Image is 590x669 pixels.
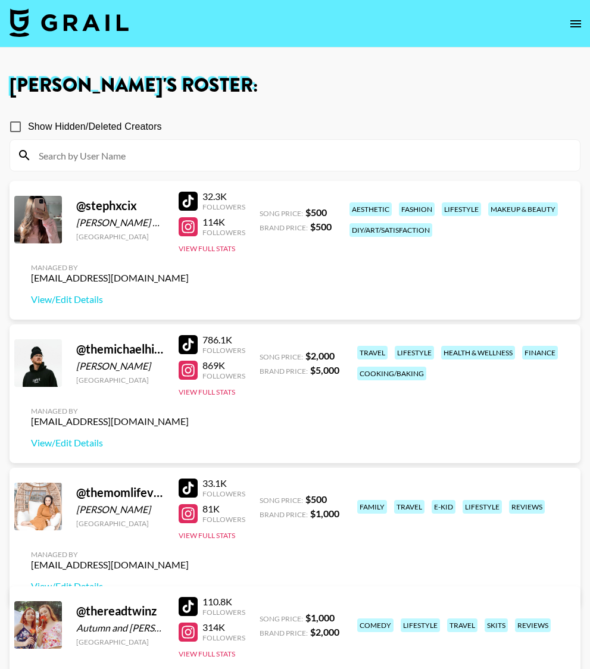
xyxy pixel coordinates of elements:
div: @ themomlifevlogs [76,485,164,500]
div: [PERSON_NAME] [76,360,164,372]
div: health & wellness [441,346,515,359]
div: Followers [202,515,245,524]
div: reviews [515,618,551,632]
button: View Full Stats [179,531,235,540]
div: 786.1K [202,334,245,346]
div: [GEOGRAPHIC_DATA] [76,232,164,241]
div: lifestyle [442,202,481,216]
span: Song Price: [260,614,303,623]
div: comedy [357,618,394,632]
span: Song Price: [260,496,303,505]
input: Search by User Name [32,146,573,165]
div: 314K [202,621,245,633]
div: diy/art/satisfaction [349,223,432,237]
div: 33.1K [202,477,245,489]
div: [PERSON_NAME] [76,504,164,515]
div: Autumn and [PERSON_NAME] [76,622,164,634]
span: Brand Price: [260,629,308,637]
span: Brand Price: [260,367,308,376]
div: lifestyle [401,618,440,632]
div: Managed By [31,550,189,559]
div: [EMAIL_ADDRESS][DOMAIN_NAME] [31,559,189,571]
div: Followers [202,371,245,380]
div: Followers [202,346,245,355]
button: View Full Stats [179,387,235,396]
strong: $ 1,000 [305,612,335,623]
span: Show Hidden/Deleted Creators [28,120,162,134]
a: View/Edit Details [31,437,189,449]
span: Brand Price: [260,510,308,519]
div: 110.8K [202,596,245,608]
button: open drawer [564,12,588,36]
div: @ themichaelhickey [76,342,164,357]
span: Song Price: [260,209,303,218]
a: View/Edit Details [31,580,189,592]
div: 869K [202,359,245,371]
div: @ stephxcix [76,198,164,213]
div: cooking/baking [357,367,426,380]
div: skits [485,618,508,632]
div: 81K [202,503,245,515]
div: aesthetic [349,202,392,216]
div: reviews [509,500,545,514]
div: [EMAIL_ADDRESS][DOMAIN_NAME] [31,415,189,427]
strong: $ 500 [305,493,327,505]
div: [GEOGRAPHIC_DATA] [76,637,164,646]
div: [GEOGRAPHIC_DATA] [76,376,164,384]
div: Followers [202,608,245,617]
div: travel [394,500,424,514]
div: Managed By [31,263,189,272]
button: View Full Stats [179,649,235,658]
div: makeup & beauty [488,202,558,216]
div: 32.3K [202,190,245,202]
img: Grail Talent [10,8,129,37]
a: View/Edit Details [31,293,189,305]
span: Song Price: [260,352,303,361]
div: finance [522,346,558,359]
div: lifestyle [395,346,434,359]
div: Followers [202,489,245,498]
div: [PERSON_NAME] El-[PERSON_NAME] [76,217,164,229]
strong: $ 2,000 [310,626,339,637]
div: travel [357,346,388,359]
div: e-kid [432,500,455,514]
div: 114K [202,216,245,228]
div: Followers [202,228,245,237]
div: [EMAIL_ADDRESS][DOMAIN_NAME] [31,272,189,284]
strong: $ 5,000 [310,364,339,376]
div: @ thereadtwinz [76,604,164,618]
div: [GEOGRAPHIC_DATA] [76,519,164,528]
div: family [357,500,387,514]
div: fashion [399,202,435,216]
strong: $ 1,000 [310,508,339,519]
span: Brand Price: [260,223,308,232]
div: lifestyle [463,500,502,514]
strong: $ 500 [305,207,327,218]
strong: $ 2,000 [305,350,335,361]
strong: $ 500 [310,221,332,232]
div: travel [447,618,477,632]
button: View Full Stats [179,244,235,253]
div: Managed By [31,407,189,415]
div: Followers [202,633,245,642]
div: Followers [202,202,245,211]
h1: [PERSON_NAME] 's Roster: [10,76,580,95]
